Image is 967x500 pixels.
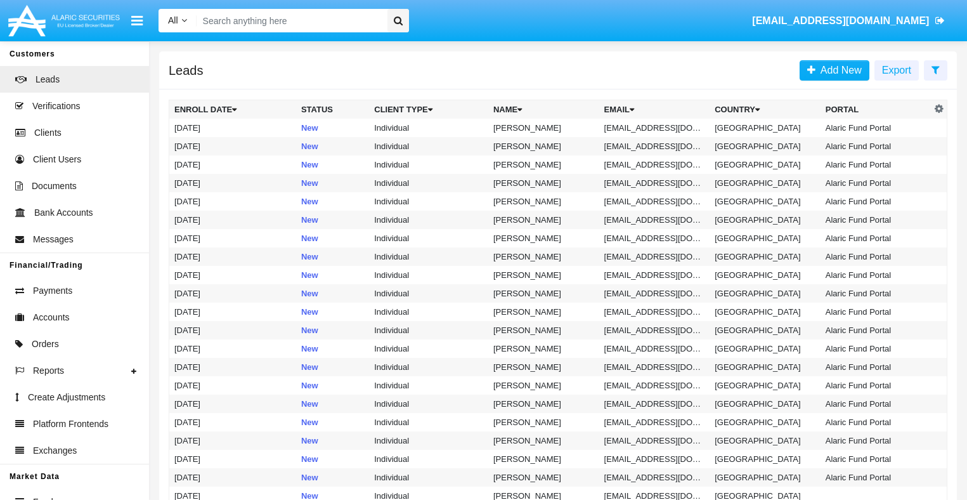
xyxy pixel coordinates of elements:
[710,192,821,211] td: [GEOGRAPHIC_DATA]
[369,266,488,284] td: Individual
[821,339,931,358] td: Alaric Fund Portal
[599,321,710,339] td: [EMAIL_ADDRESS][DOMAIN_NAME]
[169,468,296,487] td: [DATE]
[710,303,821,321] td: [GEOGRAPHIC_DATA]
[599,192,710,211] td: [EMAIL_ADDRESS][DOMAIN_NAME]
[821,358,931,376] td: Alaric Fund Portal
[296,284,369,303] td: New
[33,311,70,324] span: Accounts
[369,376,488,395] td: Individual
[369,137,488,155] td: Individual
[599,229,710,247] td: [EMAIL_ADDRESS][DOMAIN_NAME]
[369,229,488,247] td: Individual
[821,137,931,155] td: Alaric Fund Portal
[296,321,369,339] td: New
[710,284,821,303] td: [GEOGRAPHIC_DATA]
[169,413,296,431] td: [DATE]
[821,229,931,247] td: Alaric Fund Portal
[488,266,599,284] td: [PERSON_NAME]
[599,155,710,174] td: [EMAIL_ADDRESS][DOMAIN_NAME]
[882,65,911,76] span: Export
[752,15,929,26] span: [EMAIL_ADDRESS][DOMAIN_NAME]
[821,192,931,211] td: Alaric Fund Portal
[599,100,710,119] th: Email
[169,376,296,395] td: [DATE]
[599,137,710,155] td: [EMAIL_ADDRESS][DOMAIN_NAME]
[296,192,369,211] td: New
[34,126,62,140] span: Clients
[369,174,488,192] td: Individual
[710,376,821,395] td: [GEOGRAPHIC_DATA]
[488,211,599,229] td: [PERSON_NAME]
[296,468,369,487] td: New
[169,395,296,413] td: [DATE]
[488,431,599,450] td: [PERSON_NAME]
[296,229,369,247] td: New
[34,206,93,220] span: Bank Accounts
[488,413,599,431] td: [PERSON_NAME]
[488,321,599,339] td: [PERSON_NAME]
[369,303,488,321] td: Individual
[488,284,599,303] td: [PERSON_NAME]
[296,450,369,468] td: New
[710,211,821,229] td: [GEOGRAPHIC_DATA]
[369,321,488,339] td: Individual
[599,211,710,229] td: [EMAIL_ADDRESS][DOMAIN_NAME]
[369,119,488,137] td: Individual
[821,395,931,413] td: Alaric Fund Portal
[599,468,710,487] td: [EMAIL_ADDRESS][DOMAIN_NAME]
[599,450,710,468] td: [EMAIL_ADDRESS][DOMAIN_NAME]
[296,303,369,321] td: New
[296,155,369,174] td: New
[710,137,821,155] td: [GEOGRAPHIC_DATA]
[369,192,488,211] td: Individual
[169,284,296,303] td: [DATE]
[488,192,599,211] td: [PERSON_NAME]
[169,155,296,174] td: [DATE]
[296,119,369,137] td: New
[821,321,931,339] td: Alaric Fund Portal
[296,339,369,358] td: New
[369,413,488,431] td: Individual
[488,450,599,468] td: [PERSON_NAME]
[821,266,931,284] td: Alaric Fund Portal
[821,155,931,174] td: Alaric Fund Portal
[296,211,369,229] td: New
[710,247,821,266] td: [GEOGRAPHIC_DATA]
[488,174,599,192] td: [PERSON_NAME]
[168,15,178,25] span: All
[488,339,599,358] td: [PERSON_NAME]
[488,155,599,174] td: [PERSON_NAME]
[369,468,488,487] td: Individual
[821,211,931,229] td: Alaric Fund Portal
[710,321,821,339] td: [GEOGRAPHIC_DATA]
[488,100,599,119] th: Name
[821,100,931,119] th: Portal
[296,413,369,431] td: New
[599,247,710,266] td: [EMAIL_ADDRESS][DOMAIN_NAME]
[6,2,122,39] img: Logo image
[169,229,296,247] td: [DATE]
[169,450,296,468] td: [DATE]
[169,321,296,339] td: [DATE]
[169,65,204,76] h5: Leads
[369,211,488,229] td: Individual
[488,395,599,413] td: [PERSON_NAME]
[821,284,931,303] td: Alaric Fund Portal
[369,450,488,468] td: Individual
[169,100,296,119] th: Enroll Date
[159,14,197,27] a: All
[488,303,599,321] td: [PERSON_NAME]
[821,450,931,468] td: Alaric Fund Portal
[369,100,488,119] th: Client Type
[710,100,821,119] th: Country
[710,229,821,247] td: [GEOGRAPHIC_DATA]
[710,174,821,192] td: [GEOGRAPHIC_DATA]
[599,266,710,284] td: [EMAIL_ADDRESS][DOMAIN_NAME]
[369,284,488,303] td: Individual
[710,358,821,376] td: [GEOGRAPHIC_DATA]
[296,247,369,266] td: New
[710,431,821,450] td: [GEOGRAPHIC_DATA]
[710,450,821,468] td: [GEOGRAPHIC_DATA]
[33,364,64,378] span: Reports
